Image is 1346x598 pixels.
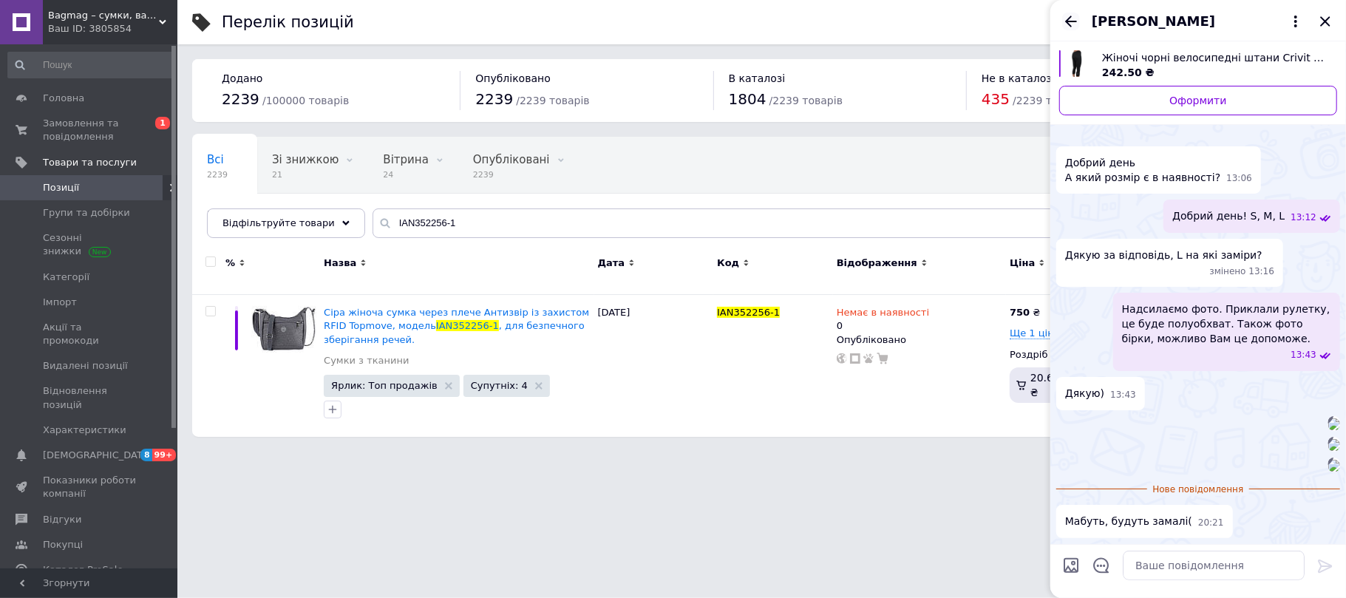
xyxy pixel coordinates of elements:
span: Ціна [1010,256,1035,270]
div: Перелік позицій [222,15,354,30]
a: Переглянути товар [1059,50,1337,80]
span: Мабуть, будуть замалі( [1065,514,1192,529]
span: Опубліковані [473,153,550,166]
img: 6e01dc54-53c5-4cf1-bd17-5853a9a807e1_w500_h500 [1328,460,1340,472]
span: Зі знижкою [272,153,339,166]
span: 2239 [473,169,550,180]
img: 5804586052_w640_h640_zhenskie-chernye-velosipednye.jpg [1072,50,1082,77]
span: 435 [982,90,1010,108]
button: Назад [1062,13,1080,30]
div: Роздріб та опт [1010,348,1129,361]
span: 20:21 09.10.2025 [1198,517,1224,529]
span: 21 [272,169,339,180]
span: [PERSON_NAME] [1092,12,1215,31]
span: Видалені позиції [43,359,128,373]
span: Відновлення позицій [43,384,137,411]
span: 13:06 09.10.2025 [1226,172,1252,185]
span: Супутніх: 4 [471,381,528,390]
span: Не в каталозі [982,72,1055,84]
span: Замовлення та повідомлення [43,117,137,143]
span: 2239 [222,90,259,108]
a: Сумки з тканини [324,354,409,367]
span: 24 [383,169,428,180]
span: В каталозі [729,72,786,84]
span: 20.63%, 154.69 ₴ [1030,372,1112,398]
span: Додано [222,72,262,84]
div: [DATE] [594,295,714,437]
span: Відгуки [43,513,81,526]
span: 2239 [475,90,513,108]
span: / 2239 товарів [1013,95,1086,106]
span: 2239 [207,169,228,180]
span: Код [717,256,739,270]
span: , для безпечного зберігання речей. [324,320,585,344]
span: Групи та добірки [43,206,130,220]
span: Відображення [837,256,917,270]
span: Вітрина [383,153,428,166]
span: / 2239 товарів [516,95,589,106]
span: Немає в наявності [837,307,929,322]
span: Показники роботи компанії [43,474,137,500]
span: 8 [140,449,152,461]
span: Товари та послуги [43,156,137,169]
span: Всі [207,153,224,166]
span: 1804 [729,90,767,108]
span: Bagmag – сумки, валізи, рюкзаки та аксесуари для вашого стилю і подорожей [48,9,159,22]
span: 13:43 09.10.2025 [1110,389,1136,401]
div: 0 [837,306,929,333]
span: Жіночі чорні велосипедні штани Crivit швидковисихаючі з еластичними краями та м'якою підкладкою [1102,50,1325,65]
span: Каталог ProSale [43,563,123,577]
div: Ваш ID: 3805854 [48,22,177,35]
a: Сіра жіноча сумка через плече Антизвір із захистом RFID Topmove, модельIAN352256-1, для безпечног... [324,307,589,344]
span: Сезонні знижки [43,231,137,258]
span: Ще 1 ціна [1010,327,1060,339]
div: Опубліковано [837,333,1002,347]
span: Імпорт [43,296,77,309]
span: 242.50 ₴ [1102,67,1155,78]
button: Закрити [1316,13,1334,30]
span: Приховані [207,209,267,222]
span: змінено [1210,265,1249,278]
span: / 100000 товарів [262,95,349,106]
span: Відфільтруйте товари [222,217,335,228]
span: Назва [324,256,356,270]
span: IAN352256-1 [436,320,499,331]
span: 1 [155,117,170,129]
input: Пошук [7,52,174,78]
span: Нове повідомлення [1147,483,1250,496]
span: Дата [598,256,625,270]
button: Відкрити шаблони відповідей [1092,556,1111,575]
span: Дякую за відповідь, L на які заміри? [1065,248,1262,262]
span: Покупці [43,538,83,551]
span: 13:16 09.10.2025 [1249,265,1275,278]
span: Характеристики [43,424,126,437]
span: Ярлик: Топ продажів [331,381,438,390]
span: Добрий день! S, M, L [1172,208,1285,224]
span: 99+ [152,449,177,461]
b: 750 [1010,307,1030,318]
span: Категорії [43,271,89,284]
span: Дякую) [1065,386,1104,401]
span: 13:12 09.10.2025 [1291,211,1316,224]
span: Головна [43,92,84,105]
div: ₴ [1010,306,1040,319]
button: [PERSON_NAME] [1092,12,1305,31]
a: Оформити [1059,86,1337,115]
span: Сіра жіноча сумка через плече Антизвір із захистом RFID Topmove, модель [324,307,589,331]
span: IAN352256-1 [717,307,780,318]
span: 13:43 09.10.2025 [1291,349,1316,361]
span: / 2239 товарів [769,95,843,106]
span: Надсилаємо фото. Приклали рулетку, це буде полуобхват. Також фото бірки, можливо Вам це допоможе. [1122,302,1331,346]
input: Пошук по назві позиції, артикулу і пошуковим запитам [373,208,1316,238]
img: b5a6b32f-9117-4621-affc-491e44abd5e6_w500_h500 [1328,418,1340,430]
span: [DEMOGRAPHIC_DATA] [43,449,152,462]
span: Опубліковано [475,72,551,84]
span: Добрий день А який розмір є в наявності? [1065,155,1220,185]
span: % [225,256,235,270]
img: Серая женская сумка через плечо Антивор с защитой RFID Topmove, модель IAN352256-1, для безопасно... [251,306,316,353]
img: 0bd97c00-e541-42ca-bd8c-27667c22632b_w500_h500 [1328,439,1340,451]
span: Акції та промокоди [43,321,137,347]
span: Позиції [43,181,79,194]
